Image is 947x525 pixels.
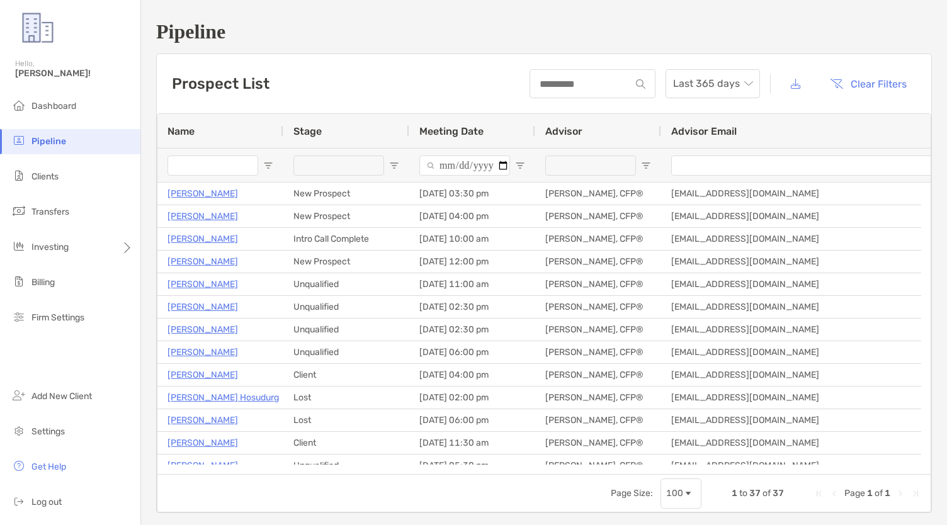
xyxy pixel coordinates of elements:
[535,319,661,341] div: [PERSON_NAME], CFP®
[167,254,238,269] p: [PERSON_NAME]
[167,390,279,405] a: [PERSON_NAME] Hosudurg
[167,344,238,360] p: [PERSON_NAME]
[867,488,873,499] span: 1
[283,251,409,273] div: New Prospect
[535,341,661,363] div: [PERSON_NAME], CFP®
[535,432,661,454] div: [PERSON_NAME], CFP®
[419,125,484,137] span: Meeting Date
[535,183,661,205] div: [PERSON_NAME], CFP®
[172,75,269,93] h3: Prospect List
[535,228,661,250] div: [PERSON_NAME], CFP®
[661,478,701,509] div: Page Size
[167,231,238,247] a: [PERSON_NAME]
[814,488,824,499] div: First Page
[283,273,409,295] div: Unqualified
[673,70,752,98] span: Last 365 days
[283,296,409,318] div: Unqualified
[31,426,65,437] span: Settings
[167,208,238,224] a: [PERSON_NAME]
[11,458,26,473] img: get-help icon
[31,136,66,147] span: Pipeline
[11,388,26,403] img: add_new_client icon
[535,273,661,295] div: [PERSON_NAME], CFP®
[535,387,661,409] div: [PERSON_NAME], CFP®
[409,319,535,341] div: [DATE] 02:30 pm
[749,488,761,499] span: 37
[263,161,273,171] button: Open Filter Menu
[739,488,747,499] span: to
[409,364,535,386] div: [DATE] 04:00 pm
[535,409,661,431] div: [PERSON_NAME], CFP®
[31,171,59,182] span: Clients
[167,367,238,383] p: [PERSON_NAME]
[409,205,535,227] div: [DATE] 04:00 pm
[732,488,737,499] span: 1
[31,277,55,288] span: Billing
[31,312,84,323] span: Firm Settings
[167,155,258,176] input: Name Filter Input
[31,391,92,402] span: Add New Client
[167,458,238,473] p: [PERSON_NAME]
[31,497,62,507] span: Log out
[885,488,890,499] span: 1
[11,494,26,509] img: logout icon
[666,488,683,499] div: 100
[636,79,645,89] img: input icon
[11,423,26,438] img: settings icon
[15,5,60,50] img: Zoe Logo
[11,203,26,218] img: transfers icon
[283,432,409,454] div: Client
[409,409,535,431] div: [DATE] 06:00 pm
[535,364,661,386] div: [PERSON_NAME], CFP®
[283,409,409,431] div: Lost
[409,273,535,295] div: [DATE] 11:00 am
[167,412,238,428] a: [PERSON_NAME]
[535,454,661,477] div: [PERSON_NAME], CFP®
[283,205,409,227] div: New Prospect
[167,276,238,292] a: [PERSON_NAME]
[11,309,26,324] img: firm-settings icon
[167,322,238,337] a: [PERSON_NAME]
[11,274,26,289] img: billing icon
[895,488,905,499] div: Next Page
[283,454,409,477] div: Unqualified
[283,183,409,205] div: New Prospect
[409,228,535,250] div: [DATE] 10:00 am
[535,296,661,318] div: [PERSON_NAME], CFP®
[283,319,409,341] div: Unqualified
[535,251,661,273] div: [PERSON_NAME], CFP®
[167,186,238,201] a: [PERSON_NAME]
[293,125,322,137] span: Stage
[283,364,409,386] div: Client
[844,488,865,499] span: Page
[829,488,839,499] div: Previous Page
[409,454,535,477] div: [DATE] 05:30 pm
[535,205,661,227] div: [PERSON_NAME], CFP®
[167,435,238,451] a: [PERSON_NAME]
[763,488,771,499] span: of
[409,387,535,409] div: [DATE] 02:00 pm
[283,228,409,250] div: Intro Call Complete
[515,161,525,171] button: Open Filter Menu
[31,461,66,472] span: Get Help
[820,70,916,98] button: Clear Filters
[875,488,883,499] span: of
[283,387,409,409] div: Lost
[389,161,399,171] button: Open Filter Menu
[641,161,651,171] button: Open Filter Menu
[31,101,76,111] span: Dashboard
[671,125,737,137] span: Advisor Email
[167,299,238,315] a: [PERSON_NAME]
[409,251,535,273] div: [DATE] 12:00 pm
[11,133,26,148] img: pipeline icon
[409,432,535,454] div: [DATE] 11:30 am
